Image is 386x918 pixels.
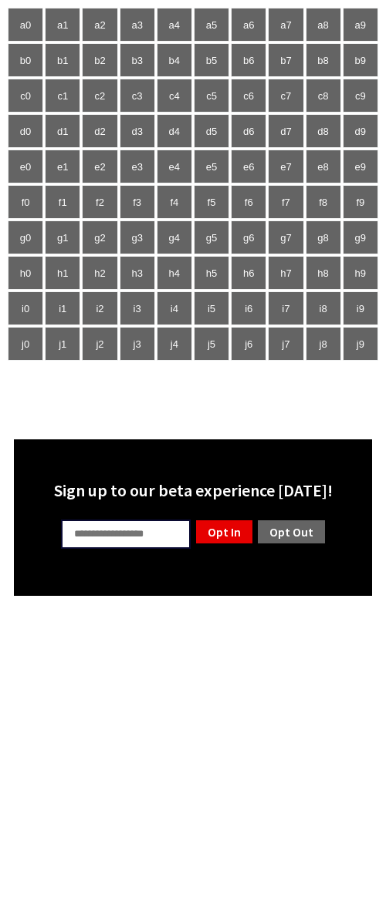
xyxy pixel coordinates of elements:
td: d1 [45,114,80,148]
td: g3 [120,220,155,254]
td: f8 [306,185,341,219]
td: e8 [306,150,341,183]
td: e5 [194,150,229,183]
td: b7 [268,43,303,77]
td: f3 [120,185,155,219]
td: g6 [231,220,266,254]
td: f5 [194,185,229,219]
td: h7 [268,256,303,290]
div: Sign up to our beta experience [DATE]! [23,479,363,501]
td: c2 [82,79,117,113]
td: h2 [82,256,117,290]
td: d0 [8,114,43,148]
td: d7 [268,114,303,148]
td: f1 [45,185,80,219]
td: d2 [82,114,117,148]
td: b8 [306,43,341,77]
td: b5 [194,43,229,77]
a: Opt In [195,519,254,545]
td: i9 [343,291,378,325]
td: f0 [8,185,43,219]
td: j6 [231,327,266,361]
td: b0 [8,43,43,77]
td: h8 [306,256,341,290]
td: c7 [268,79,303,113]
td: i6 [231,291,266,325]
td: a1 [45,8,80,42]
td: a8 [306,8,341,42]
td: b1 [45,43,80,77]
td: d4 [157,114,192,148]
td: c9 [343,79,378,113]
td: f4 [157,185,192,219]
td: j7 [268,327,303,361]
td: b6 [231,43,266,77]
td: d5 [194,114,229,148]
td: a7 [268,8,303,42]
td: g7 [268,220,303,254]
td: a4 [157,8,192,42]
td: i8 [306,291,341,325]
td: i3 [120,291,155,325]
td: g1 [45,220,80,254]
td: e3 [120,150,155,183]
td: h3 [120,256,155,290]
td: h4 [157,256,192,290]
td: g5 [194,220,229,254]
td: e4 [157,150,192,183]
td: c5 [194,79,229,113]
td: e1 [45,150,80,183]
td: c6 [231,79,266,113]
td: a9 [343,8,378,42]
td: f7 [268,185,303,219]
td: j2 [82,327,117,361]
td: a3 [120,8,155,42]
td: e6 [231,150,266,183]
td: a0 [8,8,43,42]
td: f6 [231,185,266,219]
td: g9 [343,220,378,254]
td: j9 [343,327,378,361]
td: j1 [45,327,80,361]
td: a5 [194,8,229,42]
td: g4 [157,220,192,254]
td: j4 [157,327,192,361]
td: d8 [306,114,341,148]
a: Opt Out [256,519,327,545]
td: i5 [194,291,229,325]
td: b2 [82,43,117,77]
td: e2 [82,150,117,183]
td: e0 [8,150,43,183]
td: g0 [8,220,43,254]
td: i7 [268,291,303,325]
td: c3 [120,79,155,113]
td: i0 [8,291,43,325]
td: h1 [45,256,80,290]
td: f9 [343,185,378,219]
td: g8 [306,220,341,254]
td: h6 [231,256,266,290]
td: j3 [120,327,155,361]
td: b3 [120,43,155,77]
td: d9 [343,114,378,148]
td: h9 [343,256,378,290]
td: c1 [45,79,80,113]
td: b4 [157,43,192,77]
td: d3 [120,114,155,148]
td: a6 [231,8,266,42]
td: c0 [8,79,43,113]
td: i4 [157,291,192,325]
td: j8 [306,327,341,361]
td: j5 [194,327,229,361]
td: j0 [8,327,43,361]
td: e7 [268,150,303,183]
td: h5 [194,256,229,290]
td: i2 [82,291,117,325]
td: c8 [306,79,341,113]
td: g2 [82,220,117,254]
td: d6 [231,114,266,148]
td: a2 [82,8,117,42]
td: f2 [82,185,117,219]
td: i1 [45,291,80,325]
td: c4 [157,79,192,113]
